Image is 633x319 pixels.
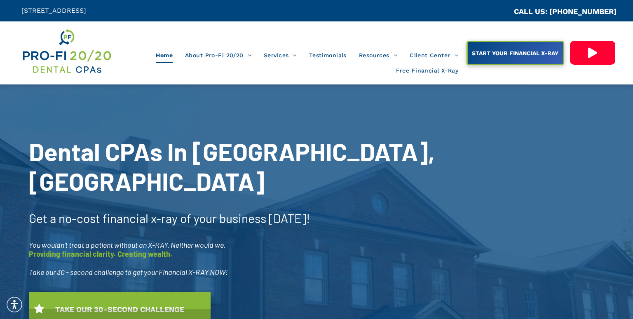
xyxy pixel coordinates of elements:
[29,240,226,249] span: You wouldn’t treat a patient without an X-RAY. Neither would we.
[390,63,464,79] a: Free Financial X-Ray
[21,28,112,75] img: Get Dental CPA Consulting, Bookkeeping, & Bank Loans
[150,47,179,63] a: Home
[180,211,310,225] span: of your business [DATE]!
[403,47,464,63] a: Client Center
[52,301,187,318] span: TAKE OUR 30-SECOND CHALLENGE
[29,211,56,225] span: Get a
[467,41,564,65] a: START YOUR FINANCIAL X-RAY
[479,8,514,16] span: CA::CALLC
[303,47,353,63] a: Testimonials
[179,47,258,63] a: About Pro-Fi 20/20
[469,46,561,61] span: START YOUR FINANCIAL X-RAY
[29,249,172,258] span: Providing financial clarity. Creating wealth.
[21,7,86,14] span: [STREET_ADDRESS]
[59,211,178,225] span: no-cost financial x-ray
[353,47,403,63] a: Resources
[29,136,435,196] span: Dental CPAs In [GEOGRAPHIC_DATA], [GEOGRAPHIC_DATA]
[29,267,228,277] span: Take our 30 - second challenge to get your Financial X-RAY NOW!
[258,47,303,63] a: Services
[514,7,617,16] a: CALL US: [PHONE_NUMBER]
